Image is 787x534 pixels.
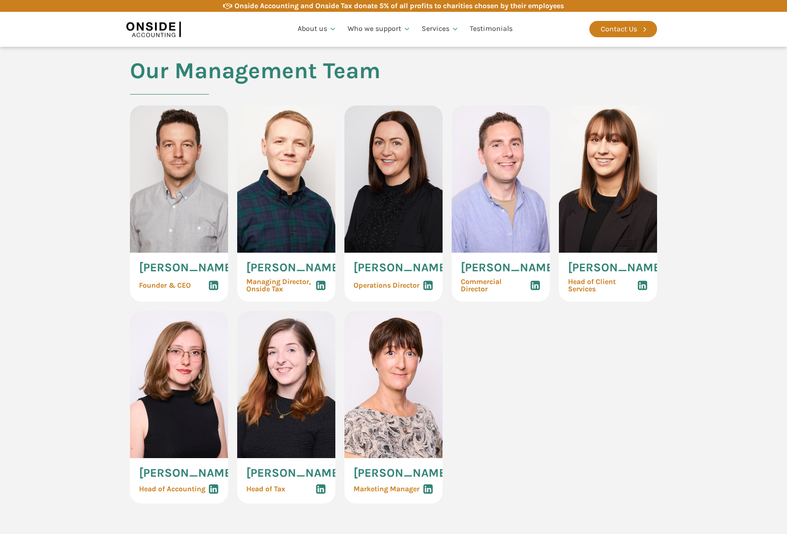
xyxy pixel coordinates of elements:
[139,467,235,479] span: [PERSON_NAME]
[139,262,235,274] span: [PERSON_NAME]
[126,19,181,40] img: Onside Accounting
[354,262,450,274] span: [PERSON_NAME]
[130,58,380,105] h2: Our Management Team
[354,282,419,289] span: Operations Director
[568,278,637,293] span: Head of Client Services
[139,485,205,493] span: Head of Accounting
[292,14,342,45] a: About us
[354,467,450,479] span: [PERSON_NAME]
[568,262,664,274] span: [PERSON_NAME]
[461,278,530,293] span: Commercial Director
[139,282,191,289] span: Founder & CEO
[416,14,464,45] a: Services
[246,278,311,293] span: Managing Director, Onside Tax
[589,21,657,37] a: Contact Us
[246,467,343,479] span: [PERSON_NAME]
[246,262,343,274] span: [PERSON_NAME]
[354,485,419,493] span: Marketing Manager
[246,485,285,493] span: Head of Tax
[464,14,518,45] a: Testimonials
[342,14,416,45] a: Who we support
[461,262,557,274] span: [PERSON_NAME]
[601,23,637,35] div: Contact Us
